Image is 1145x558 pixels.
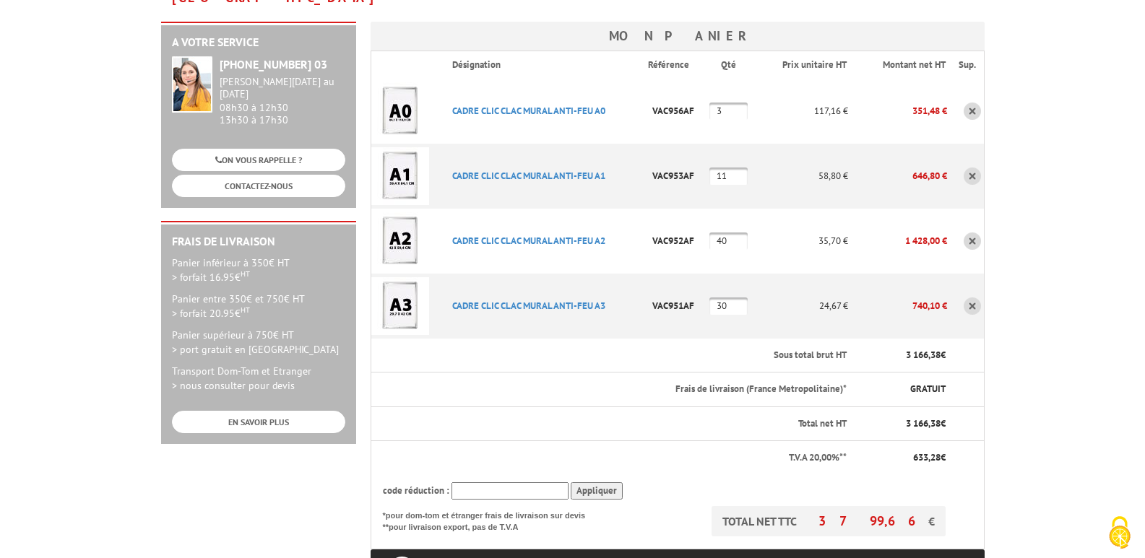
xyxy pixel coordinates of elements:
[910,383,946,395] span: GRATUIT
[172,307,250,320] span: > forfait 20.95€
[571,482,623,500] input: Appliquer
[648,98,709,123] p: VAC956AF
[913,451,941,463] span: 633,28
[172,411,345,433] a: EN SAVOIR PLUS
[172,56,212,113] img: widget-service.jpg
[452,235,605,247] a: CADRE CLIC CLAC MURAL ANTI-FEU A2
[848,228,946,253] p: 1 428,00 €
[906,349,941,361] span: 3 166,38
[172,235,345,248] h2: Frais de Livraison
[172,149,345,171] a: ON VOUS RAPPELLE ?
[172,292,345,321] p: Panier entre 350€ et 750€ HT
[848,98,946,123] p: 351,48 €
[1094,509,1145,558] button: Cookies (fenêtre modale)
[172,379,295,392] span: > nous consulter pour devis
[371,22,985,51] h3: Mon panier
[383,451,847,465] p: T.V.A 20,00%**
[860,58,945,72] p: Montant net HT
[648,163,709,188] p: VAC953AF
[755,98,848,123] p: 117,16 €
[241,269,250,279] sup: HT
[371,212,429,270] img: CADRE CLIC CLAC MURAL ANTI-FEU A2
[371,277,429,335] img: CADRE CLIC CLAC MURAL ANTI-FEU A3
[906,417,941,430] span: 3 166,38
[452,105,605,117] a: CADRE CLIC CLAC MURAL ANTI-FEU A0
[172,36,345,49] h2: A votre service
[848,293,946,318] p: 740,10 €
[1102,515,1138,551] img: Cookies (fenêtre modale)
[755,163,848,188] p: 58,80 €
[241,305,250,315] sup: HT
[172,343,339,356] span: > port gratuit en [GEOGRAPHIC_DATA]
[220,76,345,126] div: 08h30 à 12h30 13h30 à 17h30
[755,293,848,318] p: 24,67 €
[818,513,928,529] span: 3 799,66
[383,506,600,533] p: *pour dom-tom et étranger frais de livraison sur devis **pour livraison export, pas de T.V.A
[709,51,756,79] th: Qté
[860,451,945,465] p: €
[712,506,946,536] p: TOTAL NET TTC €
[755,228,848,253] p: 35,70 €
[172,328,345,357] p: Panier supérieur à 750€ HT
[220,76,345,100] div: [PERSON_NAME][DATE] au [DATE]
[383,484,449,497] span: code réduction :
[172,364,345,393] p: Transport Dom-Tom et Etranger
[452,170,605,182] a: CADRE CLIC CLAC MURAL ANTI-FEU A1
[172,175,345,197] a: CONTACTEZ-NOUS
[648,58,707,72] p: Référence
[441,51,648,79] th: Désignation
[860,349,945,362] p: €
[371,147,429,205] img: CADRE CLIC CLAC MURAL ANTI-FEU A1
[860,417,945,431] p: €
[947,51,984,79] th: Sup.
[220,57,327,71] strong: [PHONE_NUMBER] 03
[452,383,847,396] p: Frais de livraison (France Metropolitaine)*
[452,300,605,312] a: CADRE CLIC CLAC MURAL ANTI-FEU A3
[648,228,709,253] p: VAC952AF
[172,256,345,284] p: Panier inférieur à 350€ HT
[766,58,847,72] p: Prix unitaire HT
[648,293,709,318] p: VAC951AF
[848,163,946,188] p: 646,80 €
[371,82,429,140] img: CADRE CLIC CLAC MURAL ANTI-FEU A0
[441,339,848,372] th: Sous total brut HT
[172,271,250,284] span: > forfait 16.95€
[383,417,847,431] p: Total net HT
